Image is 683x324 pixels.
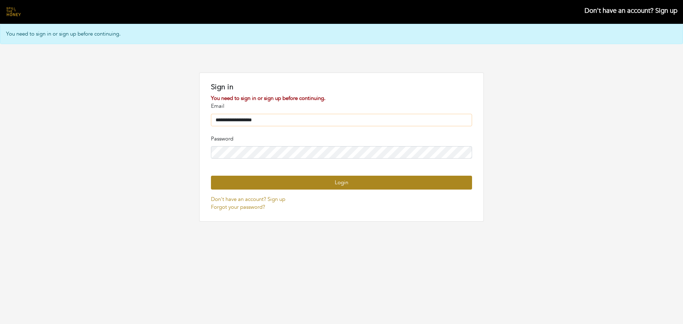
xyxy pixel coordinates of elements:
p: Password [211,135,472,143]
a: Don't have an account? Sign up [584,6,677,15]
div: You need to sign in or sign up before continuing. [211,94,472,102]
p: Email [211,102,472,110]
button: Login [211,176,472,190]
a: Forgot your password? [211,203,265,211]
a: Don't have an account? Sign up [211,196,285,203]
img: Spill%20the%20Honey%202_PNG.webp [6,6,22,18]
h1: Sign in [211,83,472,91]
